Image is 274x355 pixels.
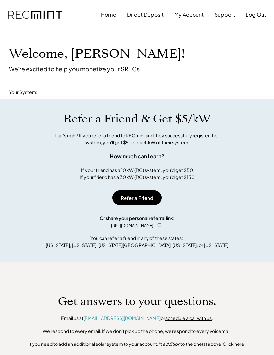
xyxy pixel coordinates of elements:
[100,215,175,222] div: Or share your personal referral link:
[158,341,180,347] em: in addition
[8,11,62,19] img: recmint-logotype%403x.png
[28,341,246,347] div: If you need to add an additional solar system to your account, to the one(s) above,
[155,222,163,230] button: click to copy
[111,223,153,229] div: [URL][DOMAIN_NAME]
[9,65,141,73] div: We're excited to help you monetize your SRECs.
[83,315,161,321] a: [EMAIL_ADDRESS][DOMAIN_NAME]
[63,112,211,126] h1: Refer a Friend & Get $5/kW
[215,8,235,21] button: Support
[112,190,162,205] button: Refer a Friend
[46,235,228,249] div: You can refer a friend in any of these states: [US_STATE], [US_STATE], [US_STATE][GEOGRAPHIC_DATA...
[80,167,194,181] div: If your friend has a 10 kW (DC) system, you'd get $50 If your friend has a 30 kW (DC) system, you...
[47,132,227,146] div: That's right! If you refer a friend to RECmint and they successfully register their system, you'l...
[127,8,164,21] button: Direct Deposit
[223,341,246,347] u: Click here.
[43,328,232,335] div: We respond to every email. If we don't pick up the phone, we respond to every voicemail.
[9,46,185,62] h1: Welcome, [PERSON_NAME]!
[165,315,212,321] a: schedule a call with us
[58,295,216,308] h1: Get answers to your questions.
[110,152,164,160] div: How much can I earn?
[101,8,116,21] button: Home
[246,8,266,21] button: Log Out
[9,89,37,96] div: Your System:
[61,315,213,322] div: Email us at or .
[174,8,204,21] button: My Account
